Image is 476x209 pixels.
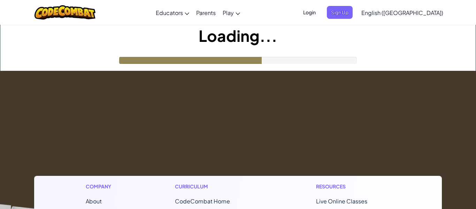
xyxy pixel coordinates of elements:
[0,25,476,46] h1: Loading...
[219,3,244,22] a: Play
[327,6,353,19] button: Sign Up
[316,183,390,190] h1: Resources
[175,197,230,205] span: CodeCombat Home
[86,183,118,190] h1: Company
[156,9,183,16] span: Educators
[358,3,447,22] a: English ([GEOGRAPHIC_DATA])
[299,6,320,19] button: Login
[34,5,95,20] img: CodeCombat logo
[223,9,234,16] span: Play
[86,197,102,205] a: About
[193,3,219,22] a: Parents
[175,183,259,190] h1: Curriculum
[361,9,443,16] span: English ([GEOGRAPHIC_DATA])
[316,197,367,205] a: Live Online Classes
[152,3,193,22] a: Educators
